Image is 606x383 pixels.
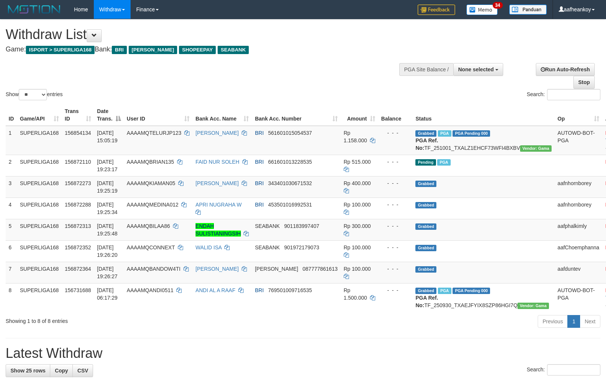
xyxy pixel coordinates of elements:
div: PGA Site Balance / [399,63,453,76]
span: Rp 400.000 [344,180,371,186]
td: SUPERLIGA168 [17,262,62,283]
span: Grabbed [415,181,436,187]
th: Op: activate to sort column ascending [555,104,602,126]
span: Rp 100.000 [344,202,371,208]
span: BRI [255,159,263,165]
div: Showing 1 to 8 of 8 entries [6,314,247,325]
span: AAAAMQKIAMAN05 [127,180,175,186]
span: Vendor URL: https://trx31.1velocity.biz [517,303,549,309]
span: AAAAMQBRIAN135 [127,159,174,165]
td: 8 [6,283,17,312]
img: MOTION_logo.png [6,4,63,15]
h1: Latest Withdraw [6,346,600,361]
b: PGA Ref. No: [415,137,438,151]
span: AAAAMQBILAA86 [127,223,170,229]
span: BRI [255,287,263,293]
span: Marked by aafromsomean [438,288,451,294]
span: 156872313 [65,223,91,229]
td: SUPERLIGA168 [17,240,62,262]
span: PGA Pending [453,288,490,294]
td: 5 [6,219,17,240]
span: SHOPEEPAY [179,46,216,54]
th: Trans ID: activate to sort column ascending [62,104,94,126]
select: Showentries [19,89,47,100]
td: TF_250930_TXAEJFYIX8SZP86HGI7Q [412,283,554,312]
h4: Game: Bank: [6,46,397,53]
th: Status [412,104,554,126]
th: Date Trans.: activate to sort column descending [94,104,124,126]
span: Copy 343401030671532 to clipboard [268,180,312,186]
a: APRI NUGRAHA W [195,202,242,208]
div: - - - [381,222,410,230]
span: [DATE] 19:26:27 [97,266,118,279]
span: 156872110 [65,159,91,165]
img: panduan.png [509,5,547,15]
span: [DATE] 19:25:19 [97,180,118,194]
span: None selected [458,66,494,72]
td: aafduntev [555,262,602,283]
span: Rp 100.000 [344,266,371,272]
a: Next [580,315,600,328]
span: [DATE] 19:25:48 [97,223,118,237]
span: 156854134 [65,130,91,136]
span: Copy 453501016992531 to clipboard [268,202,312,208]
span: 34 [493,2,503,9]
span: BRI [255,130,263,136]
td: aafnhornborey [555,176,602,198]
td: 3 [6,176,17,198]
th: Bank Acc. Number: activate to sort column ascending [252,104,340,126]
span: Pending [415,159,436,166]
span: AAAAMQTELURJP123 [127,130,182,136]
span: BRI [255,202,263,208]
span: Rp 100.000 [344,244,371,250]
a: [PERSON_NAME] [195,180,239,186]
span: Rp 1.500.000 [344,287,367,301]
span: Grabbed [415,202,436,208]
span: [DATE] 19:26:20 [97,244,118,258]
td: SUPERLIGA168 [17,176,62,198]
td: aafnhornborey [555,198,602,219]
a: ENDAH SULISTIANINGSIH [195,223,241,237]
span: Copy 901972179073 to clipboard [284,244,319,250]
span: Copy [55,368,68,374]
div: - - - [381,244,410,251]
a: [PERSON_NAME] [195,266,239,272]
td: 7 [6,262,17,283]
b: PGA Ref. No: [415,295,438,308]
span: Vendor URL: https://trx31.1velocity.biz [520,145,552,152]
span: 156872288 [65,202,91,208]
span: Grabbed [415,223,436,230]
input: Search: [547,364,600,375]
td: SUPERLIGA168 [17,283,62,312]
a: Copy [50,364,73,377]
td: 2 [6,155,17,176]
label: Show entries [6,89,63,100]
td: TF_251001_TXALZ1EHCF73WFI4BXBV [412,126,554,155]
a: CSV [72,364,93,377]
span: SEABANK [255,223,280,229]
td: 4 [6,198,17,219]
th: User ID: activate to sort column ascending [124,104,192,126]
span: [DATE] 15:05:19 [97,130,118,143]
span: Grabbed [415,130,436,137]
a: WALID ISA [195,244,222,250]
span: ISPORT > SUPERLIGA168 [26,46,95,54]
span: [DATE] 06:17:29 [97,287,118,301]
span: AAAAMQBANDOW4TI [127,266,180,272]
div: - - - [381,129,410,137]
span: Copy 769501009716535 to clipboard [268,287,312,293]
div: - - - [381,158,410,166]
span: BRI [255,180,263,186]
td: 6 [6,240,17,262]
span: PGA Pending [453,130,490,137]
input: Search: [547,89,600,100]
div: - - - [381,201,410,208]
span: Rp 300.000 [344,223,371,229]
td: AUTOWD-BOT-PGA [555,283,602,312]
span: Rp 515.000 [344,159,371,165]
span: Grabbed [415,288,436,294]
a: 1 [567,315,580,328]
span: AAAAMQMEDINA012 [127,202,179,208]
span: SEABANK [255,244,280,250]
label: Search: [527,89,600,100]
